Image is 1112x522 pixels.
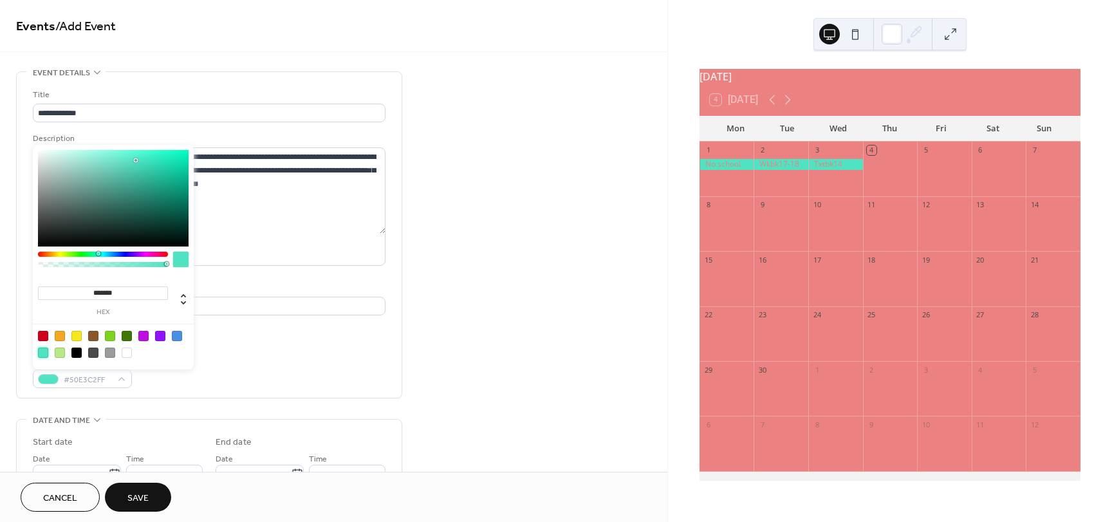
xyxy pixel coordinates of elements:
[916,116,967,142] div: Fri
[216,436,252,449] div: End date
[976,365,985,375] div: 4
[105,331,115,341] div: #7ED321
[976,420,985,429] div: 11
[1030,310,1039,320] div: 28
[55,331,65,341] div: #F5A623
[105,348,115,358] div: #9B9B9B
[921,420,931,429] div: 10
[710,116,761,142] div: Mon
[703,310,713,320] div: 22
[55,348,65,358] div: #B8E986
[813,116,864,142] div: Wed
[867,365,876,375] div: 2
[55,14,116,39] span: / Add Event
[33,436,73,449] div: Start date
[867,200,876,210] div: 11
[216,452,233,466] span: Date
[33,452,50,466] span: Date
[700,159,754,170] div: No school
[812,145,822,155] div: 3
[1030,200,1039,210] div: 14
[976,310,985,320] div: 27
[1019,116,1070,142] div: Sun
[757,420,767,429] div: 7
[38,309,168,316] label: hex
[921,365,931,375] div: 3
[71,348,82,358] div: #000000
[33,132,383,145] div: Description
[967,116,1019,142] div: Sat
[921,200,931,210] div: 12
[761,116,813,142] div: Tue
[33,66,90,80] span: Event details
[33,88,383,102] div: Title
[21,483,100,512] button: Cancel
[127,492,149,505] span: Save
[976,255,985,265] div: 20
[812,255,822,265] div: 17
[138,331,149,341] div: #BD10E0
[812,310,822,320] div: 24
[700,69,1080,84] div: [DATE]
[1030,420,1039,429] div: 12
[976,200,985,210] div: 13
[71,331,82,341] div: #F8E71C
[43,492,77,505] span: Cancel
[812,420,822,429] div: 8
[38,331,48,341] div: #D0021B
[126,452,144,466] span: Time
[703,200,713,210] div: 8
[88,348,98,358] div: #4A4A4A
[864,116,916,142] div: Thu
[1030,365,1039,375] div: 5
[757,255,767,265] div: 16
[122,348,132,358] div: #FFFFFF
[105,483,171,512] button: Save
[867,420,876,429] div: 9
[703,145,713,155] div: 1
[757,310,767,320] div: 23
[921,310,931,320] div: 26
[703,255,713,265] div: 15
[64,373,111,387] span: #50E3C2FF
[1030,255,1039,265] div: 21
[812,365,822,375] div: 1
[867,310,876,320] div: 25
[867,145,876,155] div: 4
[757,200,767,210] div: 9
[976,145,985,155] div: 6
[16,14,55,39] a: Events
[155,331,165,341] div: #9013FE
[754,159,808,170] div: Wkbk17-18
[122,331,132,341] div: #417505
[33,281,383,295] div: Location
[757,365,767,375] div: 30
[38,348,48,358] div: #50E3C2
[1030,145,1039,155] div: 7
[921,255,931,265] div: 19
[309,452,327,466] span: Time
[88,331,98,341] div: #8B572A
[867,255,876,265] div: 18
[33,414,90,427] span: Date and time
[172,331,182,341] div: #4A90E2
[921,145,931,155] div: 5
[703,420,713,429] div: 6
[703,365,713,375] div: 29
[757,145,767,155] div: 2
[812,200,822,210] div: 10
[808,159,863,170] div: Txtbk14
